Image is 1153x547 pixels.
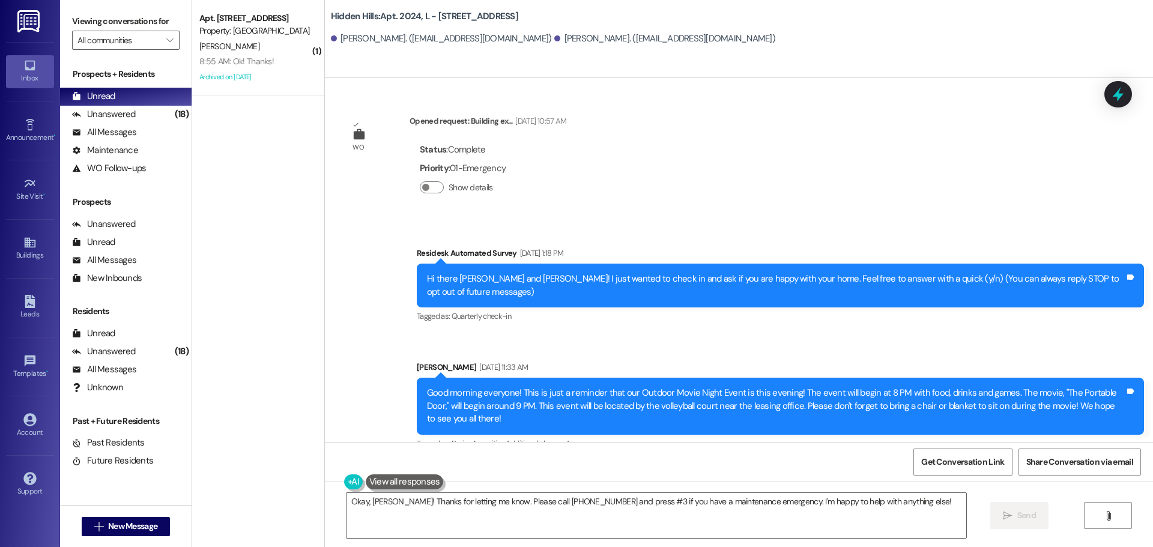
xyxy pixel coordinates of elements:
[108,520,157,533] span: New Message
[82,517,171,536] button: New Message
[60,196,192,208] div: Prospects
[46,367,48,376] span: •
[1017,509,1036,522] span: Send
[72,327,115,340] div: Unread
[476,361,528,373] div: [DATE] 11:33 AM
[198,70,312,85] div: Archived on [DATE]
[94,522,103,531] i: 
[199,56,274,67] div: 8:55 AM: Ok! Thanks!
[449,181,493,194] label: Show details
[427,273,1125,298] div: Hi there [PERSON_NAME] and [PERSON_NAME]! I just wanted to check in and ask if you are happy with...
[420,141,506,159] div: : Complete
[17,10,42,32] img: ResiDesk Logo
[420,144,447,156] b: Status
[512,115,566,127] div: [DATE] 10:57 AM
[506,438,566,449] span: Additional charges ,
[6,232,54,265] a: Buildings
[427,387,1125,425] div: Good morning everyone! This is just a reminder that our Outdoor Movie Night Event is this evening...
[72,218,136,231] div: Unanswered
[921,456,1004,468] span: Get Conversation Link
[517,247,564,259] div: [DATE] 1:18 PM
[417,307,1144,325] div: Tagged as:
[60,68,192,80] div: Prospects + Residents
[417,247,1144,264] div: Residesk Automated Survey
[43,190,45,199] span: •
[417,435,1144,452] div: Tagged as:
[452,438,472,449] span: Praise ,
[420,159,506,178] div: : 01-Emergency
[72,363,136,376] div: All Messages
[166,35,173,45] i: 
[1003,511,1012,521] i: 
[199,41,259,52] span: [PERSON_NAME]
[990,502,1049,529] button: Send
[6,351,54,383] a: Templates •
[72,144,138,157] div: Maintenance
[72,455,153,467] div: Future Residents
[199,12,310,25] div: Apt. [STREET_ADDRESS]
[331,32,552,45] div: [PERSON_NAME]. ([EMAIL_ADDRESS][DOMAIN_NAME])
[410,115,567,131] div: Opened request: Building ex...
[72,345,136,358] div: Unanswered
[452,311,511,321] span: Quarterly check-in
[199,25,310,37] div: Property: [GEOGRAPHIC_DATA]
[172,342,192,361] div: (18)
[53,131,55,140] span: •
[72,437,145,449] div: Past Residents
[417,361,1144,378] div: [PERSON_NAME]
[353,141,364,154] div: WO
[6,291,54,324] a: Leads
[72,254,136,267] div: All Messages
[331,10,518,23] b: Hidden Hills: Apt. 2024, L - [STREET_ADDRESS]
[347,493,966,538] textarea: Okay, [PERSON_NAME]! Thanks for letting me know. Please call [PHONE_NUMBER] and press #3 if you h...
[472,438,506,449] span: Amenities ,
[60,415,192,428] div: Past + Future Residents
[6,468,54,501] a: Support
[72,381,123,394] div: Unknown
[6,55,54,88] a: Inbox
[72,162,146,175] div: WO Follow-ups
[913,449,1012,476] button: Get Conversation Link
[566,438,590,449] span: Access
[6,174,54,206] a: Site Visit •
[72,126,136,139] div: All Messages
[1104,511,1113,521] i: 
[72,108,136,121] div: Unanswered
[6,409,54,442] a: Account
[1018,449,1141,476] button: Share Conversation via email
[72,90,115,103] div: Unread
[77,31,160,50] input: All communities
[60,305,192,318] div: Residents
[420,162,449,174] b: Priority
[172,105,192,124] div: (18)
[554,32,775,45] div: [PERSON_NAME]. ([EMAIL_ADDRESS][DOMAIN_NAME])
[1026,456,1133,468] span: Share Conversation via email
[72,272,142,285] div: New Inbounds
[72,236,115,249] div: Unread
[72,12,180,31] label: Viewing conversations for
